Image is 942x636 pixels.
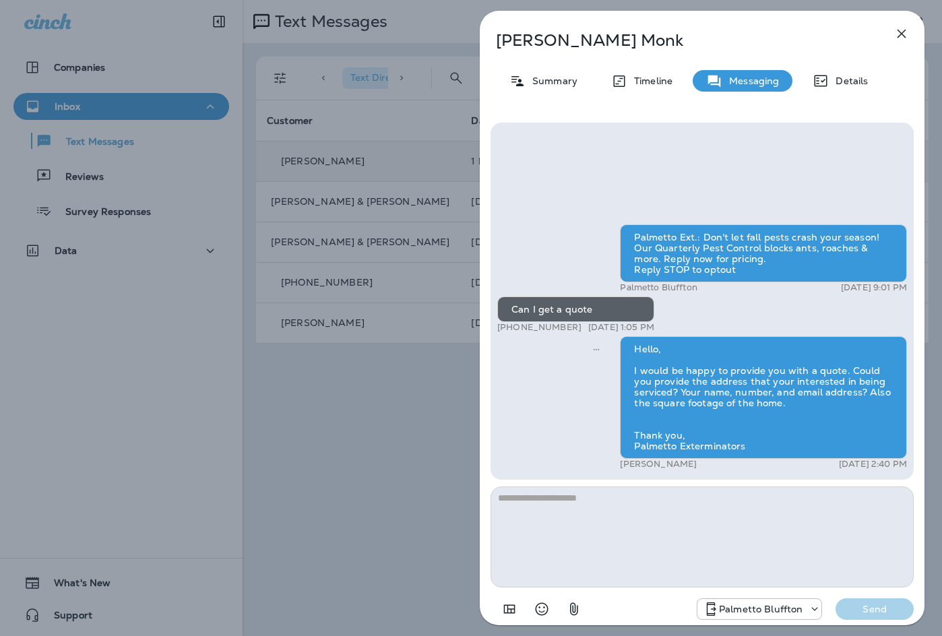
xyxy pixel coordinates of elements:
p: [PHONE_NUMBER] [497,322,582,333]
p: Palmetto Bluffton [719,604,803,614]
span: Sent [593,342,600,354]
p: [PERSON_NAME] [620,459,697,470]
p: Summary [526,75,577,86]
p: [DATE] 9:01 PM [841,282,907,293]
p: Details [829,75,868,86]
p: Messaging [722,75,779,86]
p: [DATE] 1:05 PM [588,322,654,333]
button: Select an emoji [528,596,555,623]
div: Can I get a quote [497,296,654,322]
div: Hello, I would be happy to provide you with a quote. Could you provide the address that your inte... [620,336,907,459]
p: [DATE] 2:40 PM [839,459,907,470]
p: Timeline [627,75,672,86]
button: Add in a premade template [496,596,523,623]
p: [PERSON_NAME] Monk [496,31,864,50]
p: Palmetto Bluffton [620,282,697,293]
div: +1 (843) 604-3631 [697,601,821,617]
div: Palmetto Ext.: Don't let fall pests crash your season! Our Quarterly Pest Control blocks ants, ro... [620,224,907,282]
